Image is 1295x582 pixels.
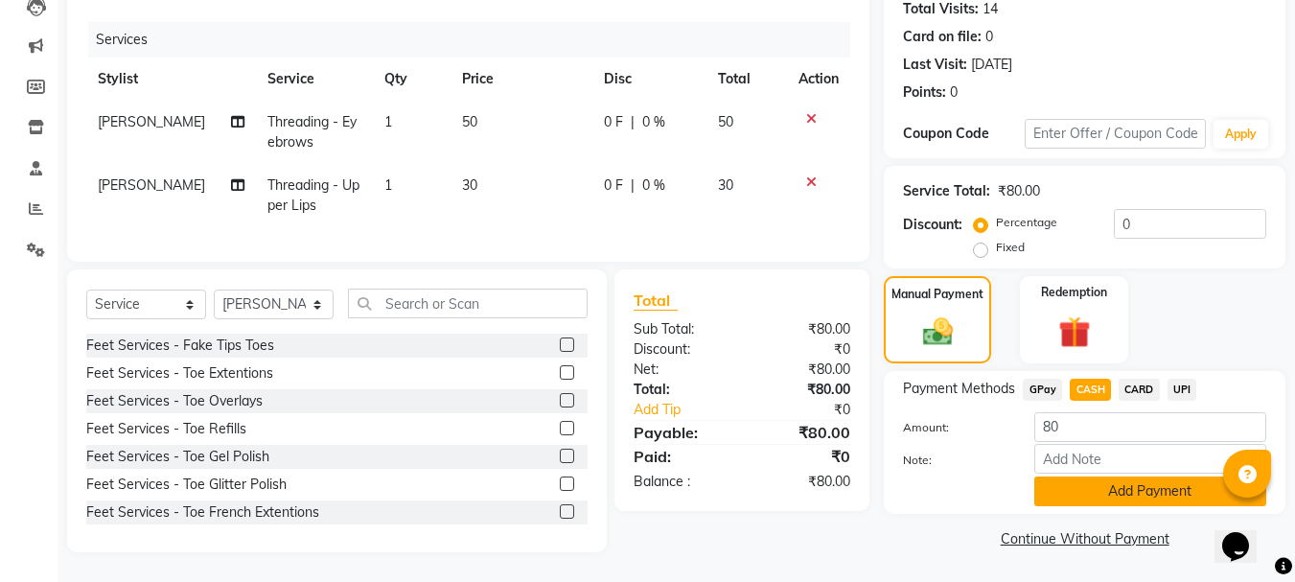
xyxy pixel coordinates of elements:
[1041,284,1107,301] label: Redemption
[985,27,993,47] div: 0
[742,445,865,468] div: ₹0
[996,214,1057,231] label: Percentage
[742,421,865,444] div: ₹80.00
[742,319,865,339] div: ₹80.00
[619,339,742,360] div: Discount:
[604,112,623,132] span: 0 F
[1119,379,1160,401] span: CARD
[462,176,477,194] span: 30
[631,112,635,132] span: |
[642,112,665,132] span: 0 %
[619,445,742,468] div: Paid:
[384,113,392,130] span: 1
[1034,444,1266,474] input: Add Note
[267,113,357,151] span: Threading - Eyebrows
[619,319,742,339] div: Sub Total:
[1034,477,1266,506] button: Add Payment
[642,175,665,196] span: 0 %
[88,22,865,58] div: Services
[787,58,850,101] th: Action
[592,58,706,101] th: Disc
[903,55,967,75] div: Last Visit:
[631,175,635,196] span: |
[889,419,1019,436] label: Amount:
[742,472,865,492] div: ₹80.00
[619,400,762,420] a: Add Tip
[718,113,733,130] span: 50
[903,82,946,103] div: Points:
[348,289,588,318] input: Search or Scan
[634,291,678,311] span: Total
[619,421,742,444] div: Payable:
[604,175,623,196] span: 0 F
[903,181,990,201] div: Service Total:
[996,239,1025,256] label: Fixed
[1023,379,1062,401] span: GPay
[98,176,205,194] span: [PERSON_NAME]
[889,452,1019,469] label: Note:
[267,176,359,214] span: Threading - Upper Lips
[971,55,1012,75] div: [DATE]
[742,380,865,400] div: ₹80.00
[1214,505,1276,563] iframe: chat widget
[903,379,1015,399] span: Payment Methods
[86,419,246,439] div: Feet Services - Toe Refills
[86,391,263,411] div: Feet Services - Toe Overlays
[1034,412,1266,442] input: Amount
[86,502,319,523] div: Feet Services - Toe French Extentions
[1049,313,1100,352] img: _gift.svg
[619,380,742,400] div: Total:
[706,58,788,101] th: Total
[373,58,451,101] th: Qty
[451,58,592,101] th: Price
[98,113,205,130] span: [PERSON_NAME]
[86,363,273,384] div: Feet Services - Toe Extentions
[742,339,865,360] div: ₹0
[742,360,865,380] div: ₹80.00
[86,447,269,467] div: Feet Services - Toe Gel Polish
[903,124,1024,144] div: Coupon Code
[1025,119,1206,149] input: Enter Offer / Coupon Code
[619,360,742,380] div: Net:
[86,475,287,495] div: Feet Services - Toe Glitter Polish
[619,472,742,492] div: Balance :
[888,529,1282,549] a: Continue Without Payment
[256,58,373,101] th: Service
[718,176,733,194] span: 30
[86,58,256,101] th: Stylist
[903,27,982,47] div: Card on file:
[86,336,274,356] div: Feet Services - Fake Tips Toes
[903,215,962,235] div: Discount:
[1070,379,1111,401] span: CASH
[891,286,983,303] label: Manual Payment
[998,181,1040,201] div: ₹80.00
[462,113,477,130] span: 50
[950,82,958,103] div: 0
[913,314,962,349] img: _cash.svg
[1168,379,1197,401] span: UPI
[384,176,392,194] span: 1
[763,400,866,420] div: ₹0
[1214,120,1268,149] button: Apply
